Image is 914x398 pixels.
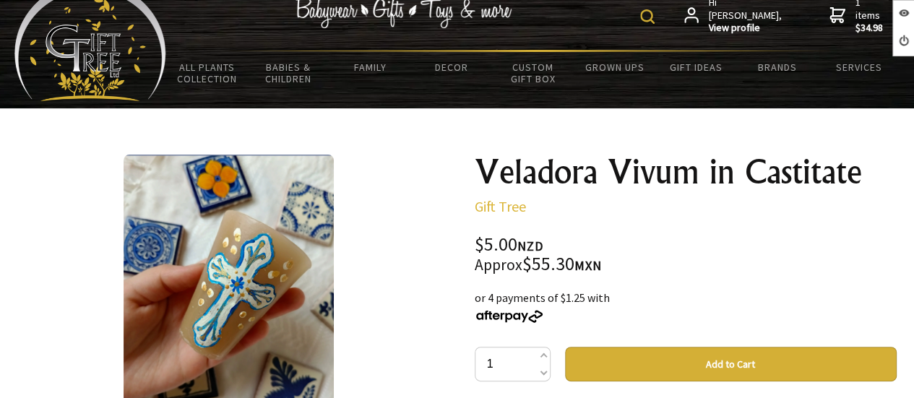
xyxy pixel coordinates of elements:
a: Decor [410,52,492,82]
a: Grown Ups [574,52,655,82]
a: Custom Gift Box [492,52,574,94]
strong: View profile [709,22,783,35]
a: Services [818,52,900,82]
div: $5.00 $55.30 [475,235,897,274]
a: Family [329,52,411,82]
span: MXN [574,257,602,274]
small: Approx [475,255,522,274]
img: product search [640,9,655,24]
strong: $34.98 [855,22,884,35]
div: or 4 payments of $1.25 with [475,289,897,324]
img: Afterpay [475,310,544,323]
h1: Veladora Vivum in Castitate [475,155,897,189]
a: Babies & Children [248,52,329,94]
a: Gift Tree [475,197,526,215]
a: All Plants Collection [166,52,248,94]
button: Add to Cart [565,347,897,381]
a: Gift Ideas [655,52,737,82]
span: NZD [517,238,543,254]
a: Brands [736,52,818,82]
